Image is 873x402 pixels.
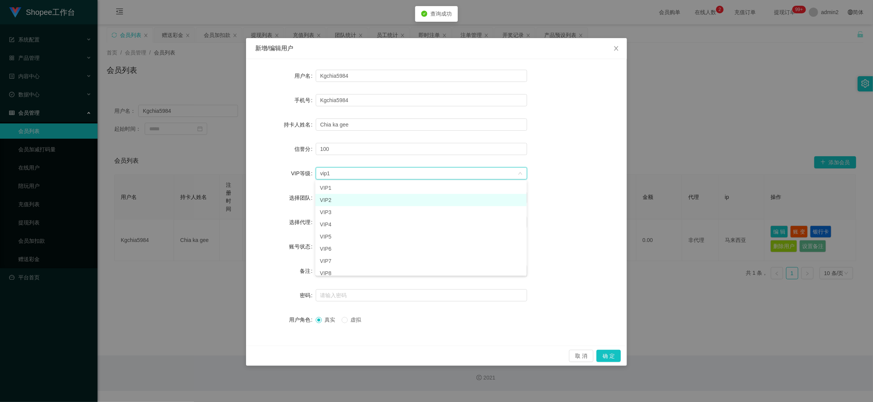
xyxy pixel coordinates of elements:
[294,73,316,79] label: 用户名：
[316,94,527,106] input: 请输入手机号
[300,292,316,298] label: 密码：
[315,206,527,218] li: VIP3
[294,97,316,103] label: 手机号：
[322,317,339,323] span: 真实
[300,268,316,274] label: 备注：
[289,219,316,225] label: 选择代理：
[315,243,527,255] li: VIP6
[315,231,527,243] li: VIP5
[289,317,316,323] label: 用户角色：
[291,170,315,176] label: VIP等级：
[315,218,527,231] li: VIP4
[315,267,527,279] li: VIP8
[316,70,527,82] input: 请输入用户名
[294,146,316,152] label: 信誉分：
[316,289,527,301] input: 请输入密码
[316,143,527,155] input: 请输入信誉分
[255,44,618,53] div: 新增/编辑用户
[289,243,316,250] label: 账号状态：
[284,122,316,128] label: 持卡人姓名：
[518,171,523,176] i: 图标: down
[316,119,527,131] input: 请输入持卡人姓名
[320,168,330,179] div: vip1
[315,182,527,194] li: VIP1
[596,350,621,362] button: 确 定
[421,11,427,17] i: icon: check-circle
[315,255,527,267] li: VIP7
[613,45,619,51] i: 图标: close
[348,317,365,323] span: 虚拟
[430,11,452,17] span: 查询成功
[569,350,593,362] button: 取 消
[289,195,316,201] label: 选择团队：
[606,38,627,59] button: Close
[315,194,527,206] li: VIP2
